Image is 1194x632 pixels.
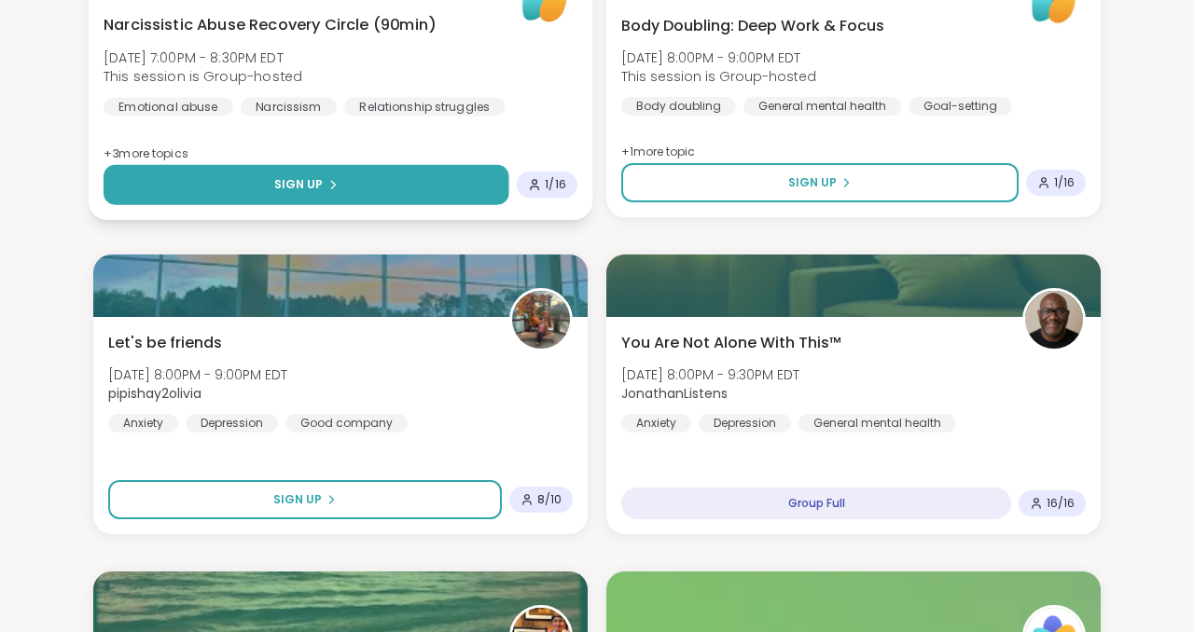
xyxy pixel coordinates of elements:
[108,480,502,519] button: Sign Up
[621,365,799,384] span: [DATE] 8:00PM - 9:30PM EDT
[621,15,884,37] span: Body Doubling: Deep Work & Focus
[621,48,816,67] span: [DATE] 8:00PM - 9:00PM EDT
[545,177,565,192] span: 1 / 16
[274,176,324,193] span: Sign Up
[186,414,278,433] div: Depression
[621,384,728,403] b: JonathanListens
[621,97,736,116] div: Body doubling
[108,332,222,354] span: Let's be friends
[621,488,1011,519] div: Group Full
[104,67,302,86] span: This session is Group-hosted
[621,414,691,433] div: Anxiety
[621,163,1019,202] button: Sign Up
[512,291,570,349] img: pipishay2olivia
[273,491,322,508] span: Sign Up
[241,97,337,116] div: Narcissism
[344,97,505,116] div: Relationship struggles
[104,97,233,116] div: Emotional abuse
[108,414,178,433] div: Anxiety
[108,365,287,384] span: [DATE] 8:00PM - 9:00PM EDT
[621,332,841,354] span: You Are Not Alone With This™
[621,67,816,86] span: This session is Group-hosted
[108,384,201,403] b: pipishay2olivia
[104,165,509,205] button: Sign Up
[285,414,408,433] div: Good company
[537,492,562,507] span: 8 / 10
[104,48,302,66] span: [DATE] 7:00PM - 8:30PM EDT
[104,14,436,36] span: Narcissistic Abuse Recovery Circle (90min)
